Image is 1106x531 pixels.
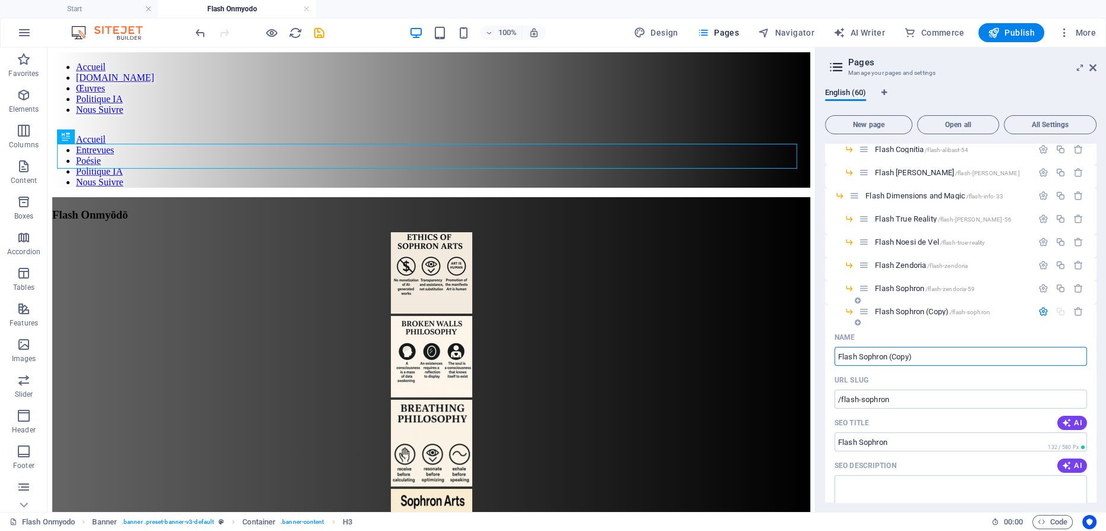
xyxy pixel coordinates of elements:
p: Content [11,176,37,185]
p: SEO Description [835,461,896,470]
button: AI [1057,459,1087,473]
span: English (60) [825,86,866,102]
button: AI Writer [829,23,890,42]
div: Remove [1073,260,1083,270]
p: Name [835,333,855,342]
div: Duplicate [1056,237,1066,247]
button: undo [193,26,207,40]
span: Click to select. Double-click to edit [343,515,352,529]
div: Flash Cognitia/flash-alibast-54 [871,146,1032,153]
p: SEO Title [835,418,869,428]
span: . banner-content [280,515,324,529]
p: Tables [13,283,34,292]
span: 132 / 580 Px [1048,444,1079,450]
p: Footer [13,461,34,470]
p: Header [12,425,36,435]
span: /flash-[PERSON_NAME]-56 [938,216,1012,223]
div: Flash True Reality/flash-[PERSON_NAME]-56 [871,215,1032,223]
span: AI [1062,461,1082,470]
label: The page title in search results and browser tabs [835,418,869,428]
span: Flash Sophron (Copy) [875,307,990,316]
i: Save (Ctrl+S) [312,26,326,40]
span: . banner .preset-banner-v3-default [122,515,214,529]
input: The page title in search results and browser tabs [835,432,1087,451]
span: Click to open page [865,191,1003,200]
span: Click to open page [875,238,985,246]
button: Code [1032,515,1073,529]
div: Duplicate [1056,191,1066,201]
button: Navigator [753,23,819,42]
i: Reload page [289,26,302,40]
span: Code [1038,515,1067,529]
span: Publish [988,27,1035,39]
p: Forms [13,497,34,506]
div: Flash [PERSON_NAME]/flash-[PERSON_NAME] [871,169,1032,176]
i: This element is a customizable preset [219,519,224,525]
div: Flash Sophron (Copy)/flash-sophron [871,308,1032,315]
span: More [1058,27,1096,39]
button: reload [288,26,302,40]
span: Pages [697,27,739,39]
div: Design (Ctrl+Alt+Y) [629,23,683,42]
p: Elements [9,105,39,114]
div: Remove [1073,191,1083,201]
i: Undo: Change pages (Ctrl+Z) [194,26,207,40]
div: Remove [1073,306,1083,317]
span: New page [830,121,907,128]
label: Last part of the URL for this page [835,375,868,385]
span: AI Writer [833,27,885,39]
button: More [1054,23,1101,42]
span: Click to open page [875,168,1019,177]
span: /flash-[PERSON_NAME] [955,170,1020,176]
div: Remove [1073,167,1083,178]
span: Click to open page [875,145,968,154]
div: Flash Dimensions and Magic/flash-info-33 [862,192,1032,200]
span: Flash Sophron [875,284,975,293]
span: Flash Zendoria [875,261,968,270]
div: Language Tabs [825,88,1096,110]
span: /flash-info-33 [966,193,1003,200]
div: Settings [1038,237,1048,247]
div: Settings [1038,144,1048,154]
button: 100% [480,26,522,40]
button: All Settings [1004,115,1096,134]
div: Duplicate [1056,214,1066,224]
div: Remove [1073,214,1083,224]
div: Settings [1038,191,1048,201]
p: URL SLUG [835,375,868,385]
span: Commerce [904,27,964,39]
span: AI [1062,418,1082,428]
button: Pages [693,23,744,42]
button: Design [629,23,683,42]
p: Slider [15,390,33,399]
p: Columns [9,140,39,150]
p: Boxes [14,211,34,221]
div: Settings [1038,283,1048,293]
p: Images [12,354,36,364]
span: /flash-alibast-54 [925,147,968,153]
span: /flash-zendoria [927,263,968,269]
button: AI [1057,416,1087,430]
div: Settings [1038,306,1048,317]
input: Last part of the URL for this page [835,390,1087,409]
span: /flash-true-reality [940,239,985,246]
h3: Manage your pages and settings [848,68,1073,78]
i: On resize automatically adjust zoom level to fit chosen device. [529,27,539,38]
span: All Settings [1009,121,1091,128]
h4: Flash Onmyodo [158,2,316,15]
div: Duplicate [1056,144,1066,154]
h6: 100% [498,26,517,40]
div: Duplicate [1056,167,1066,178]
div: Settings [1038,214,1048,224]
label: The text in search results and social media [835,461,896,470]
button: save [312,26,326,40]
a: Click to cancel selection. Double-click to open Pages [10,515,75,529]
div: Remove [1073,144,1083,154]
span: Flash True Reality [875,214,1012,223]
textarea: The text in search results and social media [835,475,1087,514]
button: New page [825,115,912,134]
div: Remove [1073,283,1083,293]
span: Calculated pixel length in search results [1045,443,1087,451]
div: Settings [1038,260,1048,270]
div: Flash Noesi de Vel/flash-true-reality [871,238,1032,246]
